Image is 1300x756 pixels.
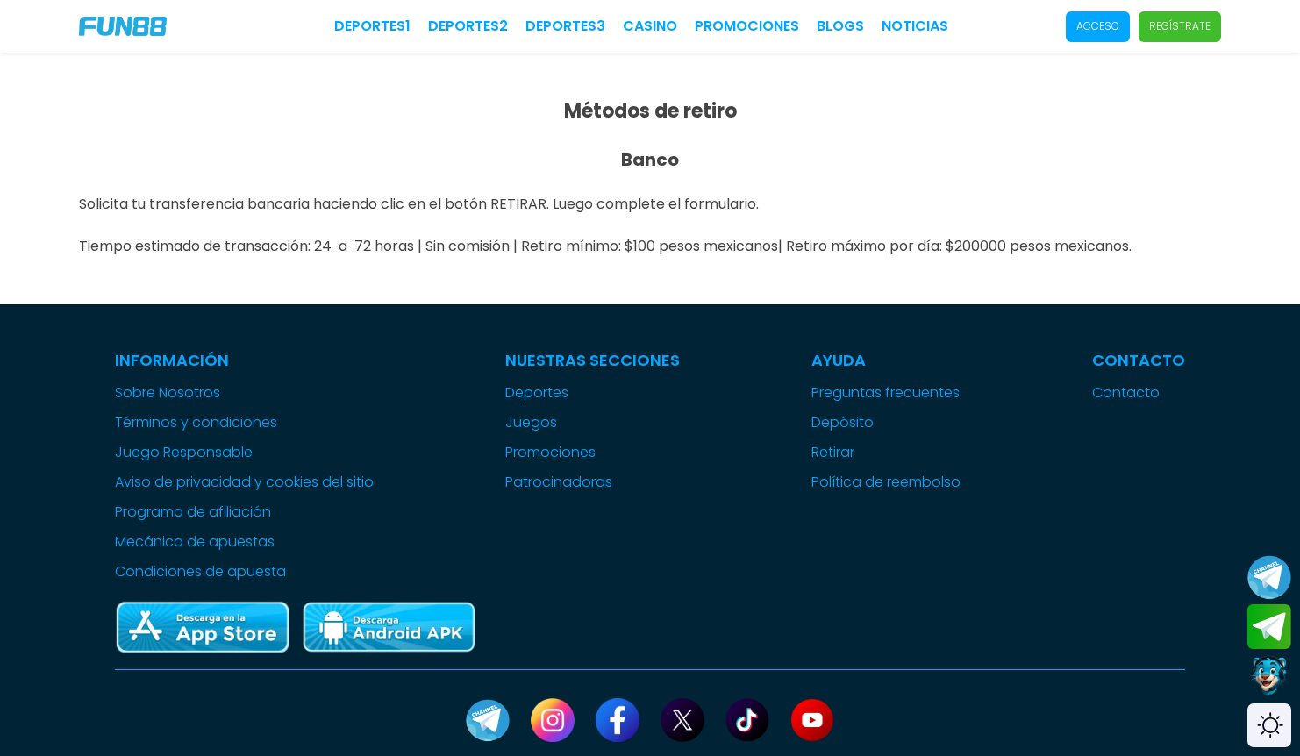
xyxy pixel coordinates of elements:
[115,442,374,463] a: Juego Responsable
[505,382,680,403] a: Deportes
[115,600,290,655] img: App Store
[334,16,411,37] a: Deportes1
[1092,382,1185,403] a: Contacto
[1076,18,1119,34] p: Acceso
[505,472,680,493] a: Patrocinadoras
[525,16,605,37] a: Deportes3
[115,472,374,493] a: Aviso de privacidad y cookies del sitio
[79,194,759,214] span: Solicita tu transferencia bancaria haciendo clic en el botón RETIRAR. Luego complete el formulario.
[882,16,948,37] a: NOTICIAS
[1149,18,1211,34] p: Regístrate
[811,472,961,493] a: Política de reembolso
[1247,604,1291,650] button: Join telegram
[115,502,374,523] a: Programa de afiliación
[115,348,374,372] p: Información
[115,561,374,582] a: Condiciones de apuesta
[621,147,679,172] strong: Banco
[505,442,680,463] a: Promociones
[301,600,476,655] img: Play Store
[811,442,961,463] a: Retirar
[115,531,374,553] a: Mecánica de apuestas
[564,97,737,125] strong: Métodos de retiro
[505,412,557,433] button: Juegos
[817,16,864,37] a: BLOGS
[1247,653,1291,699] button: Contact customer service
[811,348,961,372] p: Ayuda
[811,412,961,433] a: Depósito
[115,382,374,403] a: Sobre Nosotros
[811,382,961,403] a: Preguntas frecuentes
[115,412,374,433] a: Términos y condiciones
[623,16,677,37] a: CASINO
[1247,703,1291,747] div: Switch theme
[1092,348,1185,372] p: Contacto
[79,236,1132,256] span: Tiempo estimado de transacción: 24 a 72 horas | Sin comisión | Retiro mínimo: $100 pesos mexicano...
[428,16,508,37] a: Deportes2
[79,17,167,36] img: Company Logo
[505,348,680,372] p: Nuestras Secciones
[695,16,799,37] a: Promociones
[1247,554,1291,600] button: Join telegram channel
